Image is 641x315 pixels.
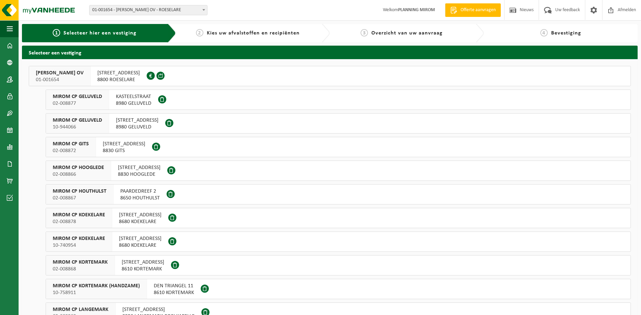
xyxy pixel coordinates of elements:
button: MIROM CP GELUVELD 10-944066 [STREET_ADDRESS]8980 GELUVELD [46,113,631,134]
button: MIROM CP KORTEMARK 02-008868 [STREET_ADDRESS]8610 KORTEMARK [46,255,631,275]
span: 8800 ROESELARE [97,76,140,83]
span: 02-008878 [53,218,105,225]
span: [STREET_ADDRESS] [119,212,162,218]
span: MIROM CP KOEKELARE [53,235,105,242]
span: MIROM CP HOUTHULST [53,188,106,195]
span: 8830 HOOGLEDE [118,171,161,178]
button: MIROM CP HOOGLEDE 02-008866 [STREET_ADDRESS]8830 HOOGLEDE [46,161,631,181]
button: MIROM CP GITS 02-008872 [STREET_ADDRESS]8830 GITS [46,137,631,157]
span: 02-008868 [53,266,108,272]
span: 02-008867 [53,195,106,201]
span: 4 [540,29,548,37]
span: 1 [53,29,60,37]
span: [STREET_ADDRESS] [118,164,161,171]
span: [STREET_ADDRESS] [119,235,162,242]
span: 10-758911 [53,289,140,296]
span: 8650 HOUTHULST [120,195,160,201]
span: 02-008866 [53,171,104,178]
button: MIROM CP KOEKELARE 02-008878 [STREET_ADDRESS]8680 KOEKELARE [46,208,631,228]
span: 2 [196,29,203,37]
span: 3 [361,29,368,37]
span: 8830 GITS [103,147,145,154]
span: KASTEELSTRAAT [116,93,151,100]
span: 01-001654 - MIROM ROESELARE OV - ROESELARE [89,5,207,15]
span: MIROM CP KORTEMARK [53,259,108,266]
strong: PLANNING MIROM [398,7,435,13]
span: MIROM CP GITS [53,141,89,147]
span: Offerte aanvragen [459,7,497,14]
span: 01-001654 - MIROM ROESELARE OV - ROESELARE [90,5,207,15]
span: [PERSON_NAME] OV [36,70,83,76]
span: 8610 KORTEMARK [122,266,164,272]
span: Overzicht van uw aanvraag [371,30,443,36]
span: 8610 KORTEMARK [154,289,194,296]
button: [PERSON_NAME] OV 01-001654 [STREET_ADDRESS]8800 ROESELARE [29,66,631,86]
span: 8980 GELUVELD [116,100,151,107]
span: MIROM CP KOEKELARE [53,212,105,218]
span: 01-001654 [36,76,83,83]
a: Offerte aanvragen [445,3,501,17]
span: MIROM CP GELUVELD [53,93,102,100]
span: 02-008877 [53,100,102,107]
span: PAARDEDREEF 2 [120,188,160,195]
button: MIROM CP HOUTHULST 02-008867 PAARDEDREEF 28650 HOUTHULST [46,184,631,204]
span: Bevestiging [551,30,581,36]
span: 8680 KOEKELARE [119,242,162,249]
span: [STREET_ADDRESS] [122,259,164,266]
span: Selecteer hier een vestiging [64,30,137,36]
h2: Selecteer een vestiging [22,46,638,59]
span: MIROM CP LANGEMARK [53,306,108,313]
span: Kies uw afvalstoffen en recipiënten [207,30,300,36]
span: [STREET_ADDRESS] [103,141,145,147]
button: MIROM CP KORTEMARK (HANDZAME) 10-758911 DEN TRIANGEL 118610 KORTEMARK [46,279,631,299]
span: MIROM CP KORTEMARK (HANDZAME) [53,283,140,289]
span: 02-008872 [53,147,89,154]
span: 10-944066 [53,124,102,130]
span: DEN TRIANGEL 11 [154,283,194,289]
button: MIROM CP GELUVELD 02-008877 KASTEELSTRAAT8980 GELUVELD [46,90,631,110]
span: MIROM CP GELUVELD [53,117,102,124]
span: [STREET_ADDRESS] [97,70,140,76]
span: MIROM CP HOOGLEDE [53,164,104,171]
span: 10-740954 [53,242,105,249]
span: 8680 KOEKELARE [119,218,162,225]
span: [STREET_ADDRESS] [116,117,158,124]
span: 8980 GELUVELD [116,124,158,130]
span: [STREET_ADDRESS] [122,306,195,313]
button: MIROM CP KOEKELARE 10-740954 [STREET_ADDRESS]8680 KOEKELARE [46,232,631,252]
